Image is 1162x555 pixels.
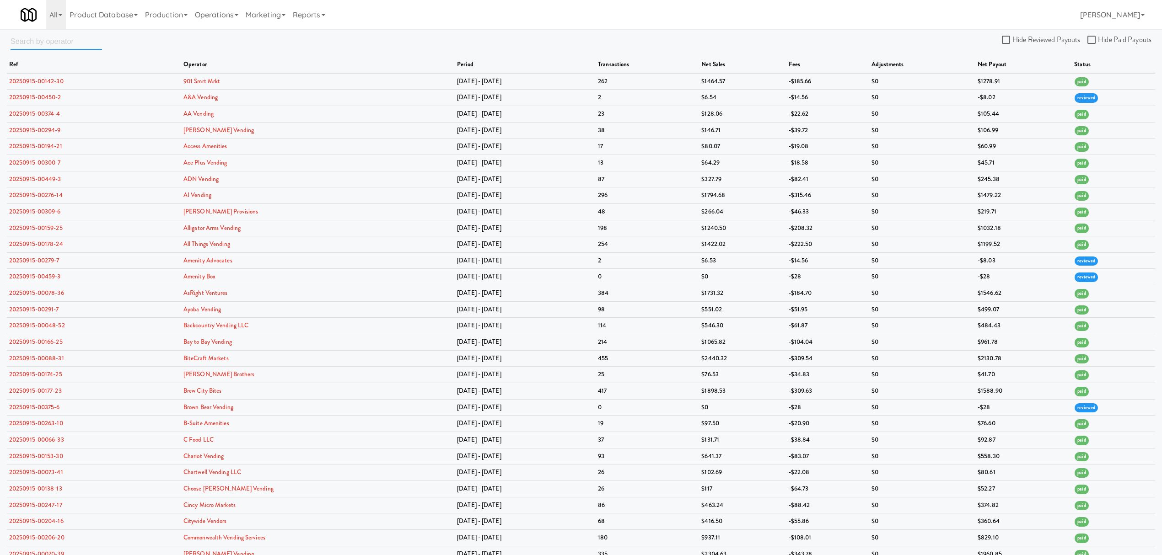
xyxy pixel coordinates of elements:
[1075,403,1098,413] span: reviewed
[455,301,596,318] td: [DATE] - [DATE]
[869,122,975,139] td: $0
[183,207,258,216] a: [PERSON_NAME] Provisions
[183,321,248,330] a: Backcountry Vending LLC
[596,203,699,220] td: 48
[9,321,65,330] a: 20250915-00048-52
[9,207,61,216] a: 20250915-00309-6
[869,399,975,416] td: $0
[1075,354,1088,364] span: paid
[869,416,975,432] td: $0
[869,334,975,351] td: $0
[9,109,60,118] a: 20250915-00374-4
[975,367,1072,383] td: $41.70
[975,318,1072,334] td: $484.43
[183,288,228,297] a: AsRight Ventures
[183,224,241,232] a: Alligator Arms Vending
[786,106,870,122] td: -$22.62
[786,90,870,106] td: -$14.56
[9,370,62,379] a: 20250915-00174-25
[1075,370,1088,380] span: paid
[975,481,1072,497] td: $52.27
[183,517,227,525] a: Citywide Vendors
[786,350,870,367] td: -$309.54
[699,187,786,204] td: $1794.68
[183,468,241,476] a: Chartwell Vending LLC
[1075,126,1088,136] span: paid
[455,203,596,220] td: [DATE] - [DATE]
[869,73,975,90] td: $0
[183,109,214,118] a: AA Vending
[596,416,699,432] td: 19
[596,481,699,497] td: 26
[183,191,211,199] a: AI Vending
[1075,436,1088,445] span: paid
[786,301,870,318] td: -$51.95
[183,256,232,265] a: Amenity Advocates
[869,285,975,302] td: $0
[975,399,1072,416] td: -$28
[1075,501,1088,511] span: paid
[869,220,975,236] td: $0
[1075,175,1088,185] span: paid
[1075,305,1088,315] span: paid
[181,57,455,73] th: operator
[596,252,699,269] td: 2
[869,383,975,400] td: $0
[699,252,786,269] td: $6.53
[699,481,786,497] td: $117
[596,57,699,73] th: transactions
[869,301,975,318] td: $0
[1075,387,1088,396] span: paid
[183,403,233,411] a: Brown Bear Vending
[975,383,1072,400] td: $1588.90
[699,448,786,464] td: $641.37
[9,272,61,281] a: 20250915-00459-3
[975,122,1072,139] td: $106.99
[1075,240,1088,250] span: paid
[455,513,596,530] td: [DATE] - [DATE]
[869,350,975,367] td: $0
[183,533,265,542] a: Commonwealth Vending Services
[975,155,1072,171] td: $45.71
[869,171,975,187] td: $0
[9,468,63,476] a: 20250915-00073-41
[9,337,63,346] a: 20250915-00166-25
[596,171,699,187] td: 87
[786,122,870,139] td: -$39.72
[786,203,870,220] td: -$46.33
[596,513,699,530] td: 68
[699,171,786,187] td: $327.79
[869,187,975,204] td: $0
[1072,57,1155,73] th: status
[455,155,596,171] td: [DATE] - [DATE]
[975,171,1072,187] td: $245.38
[596,399,699,416] td: 0
[455,497,596,513] td: [DATE] - [DATE]
[596,334,699,351] td: 214
[455,318,596,334] td: [DATE] - [DATE]
[975,106,1072,122] td: $105.44
[699,285,786,302] td: $1731.32
[183,419,229,427] a: B-Suite Amenities
[869,318,975,334] td: $0
[1075,289,1088,299] span: paid
[786,236,870,253] td: -$222.50
[455,106,596,122] td: [DATE] - [DATE]
[455,220,596,236] td: [DATE] - [DATE]
[1075,142,1088,152] span: paid
[786,448,870,464] td: -$83.07
[455,139,596,155] td: [DATE] - [DATE]
[975,187,1072,204] td: $1479.22
[869,432,975,448] td: $0
[699,497,786,513] td: $463.24
[455,481,596,497] td: [DATE] - [DATE]
[455,252,596,269] td: [DATE] - [DATE]
[183,484,274,493] a: Choose [PERSON_NAME] Vending
[869,481,975,497] td: $0
[455,416,596,432] td: [DATE] - [DATE]
[975,220,1072,236] td: $1032.18
[596,155,699,171] td: 13
[596,529,699,546] td: 180
[11,33,102,50] input: Search by operator
[9,305,59,314] a: 20250915-00291-7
